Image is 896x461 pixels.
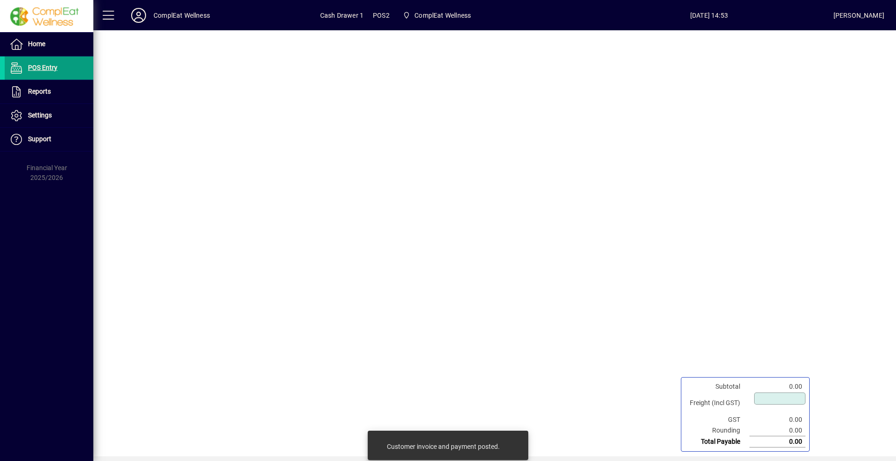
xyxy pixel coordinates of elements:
[5,80,93,103] a: Reports
[5,128,93,151] a: Support
[685,392,749,414] td: Freight (Incl GST)
[749,425,805,436] td: 0.00
[685,414,749,425] td: GST
[5,33,93,56] a: Home
[28,111,52,119] span: Settings
[28,64,57,71] span: POS Entry
[414,8,471,23] span: ComplEat Wellness
[28,135,51,143] span: Support
[399,7,475,24] span: ComplEat Wellness
[685,436,749,447] td: Total Payable
[833,8,884,23] div: [PERSON_NAME]
[749,414,805,425] td: 0.00
[124,7,154,24] button: Profile
[154,8,210,23] div: ComplEat Wellness
[373,8,390,23] span: POS2
[749,436,805,447] td: 0.00
[28,88,51,95] span: Reports
[585,8,833,23] span: [DATE] 14:53
[685,381,749,392] td: Subtotal
[28,40,45,48] span: Home
[749,381,805,392] td: 0.00
[387,442,500,451] div: Customer invoice and payment posted.
[320,8,364,23] span: Cash Drawer 1
[685,425,749,436] td: Rounding
[5,104,93,127] a: Settings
